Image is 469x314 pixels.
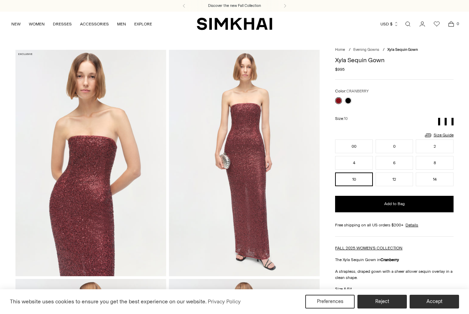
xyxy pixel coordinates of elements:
span: This website uses cookies to ensure you get the best experience on our website. [10,298,207,305]
img: Xyla Sequin Gown [169,50,320,276]
button: Reject [357,295,407,309]
button: 2 [416,139,454,153]
a: Evening Gowns [353,47,379,52]
p: The Xyla Sequin Gown in [335,257,454,263]
div: Free shipping on all US orders $200+ [335,222,454,228]
a: Home [335,47,345,52]
a: Wishlist [430,17,444,31]
a: MEN [117,16,126,32]
a: Go to the account page [415,17,429,31]
label: Size: [335,115,348,122]
div: / [349,47,351,53]
a: WOMEN [29,16,45,32]
label: Color: [335,88,369,94]
button: 4 [335,156,373,170]
button: 8 [416,156,454,170]
a: NEW [11,16,21,32]
a: FALL 2025 WOMEN'S COLLECTION [335,246,402,250]
a: Details [405,222,418,228]
span: CRANBERRY [346,89,369,93]
span: 10 [344,116,348,121]
button: 6 [376,156,413,170]
span: Xyla Sequin Gown [387,47,418,52]
a: Privacy Policy (opens in a new tab) [207,296,242,307]
a: Size Guide [424,131,454,139]
button: 0 [376,139,413,153]
span: $995 [335,66,345,72]
h3: Size & Fit [335,287,352,291]
a: EXPLORE [134,16,152,32]
button: Preferences [305,295,355,309]
button: Size & Fit [335,281,454,298]
button: 14 [416,172,454,186]
button: Add to Bag [335,196,454,212]
button: USD $ [380,16,399,32]
button: 12 [376,172,413,186]
a: Discover the new Fall Collection [208,3,261,9]
button: Accept [410,295,459,309]
a: ACCESSORIES [80,16,109,32]
strong: Cranberry [380,257,399,262]
button: 00 [335,139,373,153]
span: Add to Bag [384,201,405,207]
a: SIMKHAI [197,17,272,31]
div: / [383,47,385,53]
a: Open search modal [401,17,415,31]
h1: Xyla Sequin Gown [335,57,454,63]
span: 0 [455,21,461,27]
p: A strapless, draped gown with a sheer allover sequin overlay in a clean shape. [335,268,454,281]
img: Xyla Sequin Gown [15,50,166,276]
a: Open cart modal [444,17,458,31]
a: DRESSES [53,16,72,32]
nav: breadcrumbs [335,47,454,53]
button: 10 [335,172,373,186]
